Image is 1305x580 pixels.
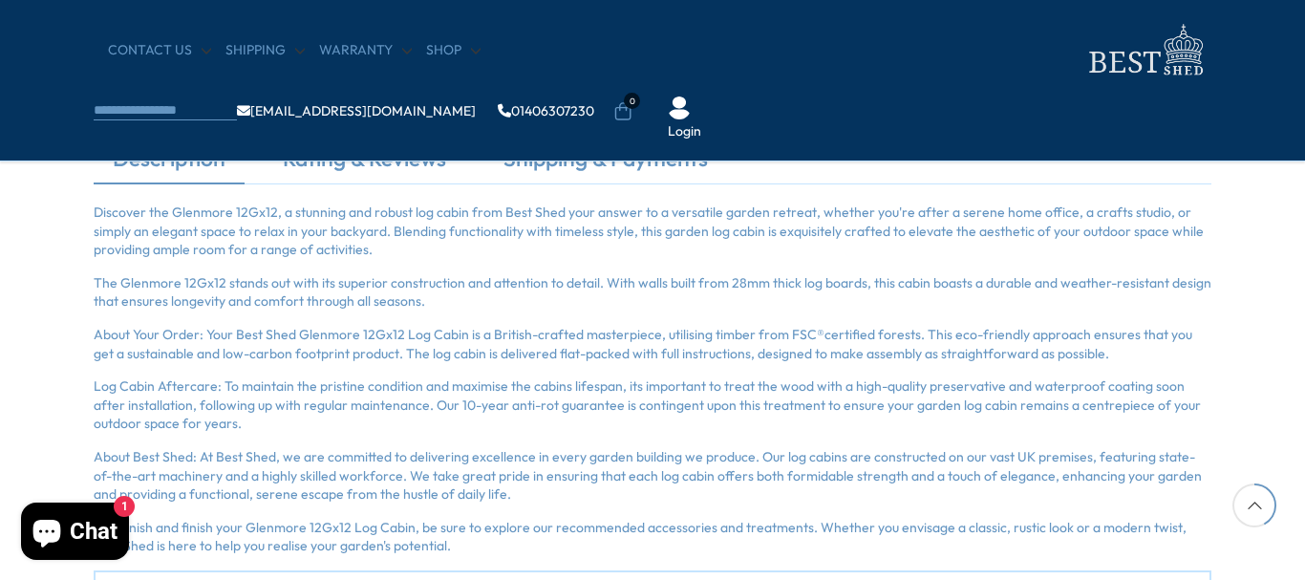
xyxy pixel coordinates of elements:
p: The Glenmore 12Gx12 stands out with its superior construction and attention to detail. With walls... [94,274,1211,311]
p: Discover the Glenmore 12Gx12, a stunning and robust log cabin from Best Shed your answer to a ver... [94,204,1211,260]
a: 0 [613,102,632,121]
a: [EMAIL_ADDRESS][DOMAIN_NAME] [237,104,476,118]
a: Shipping & Payments [484,143,727,183]
a: Rating & Reviews [264,143,465,183]
img: User Icon [668,97,691,119]
p: About Best Shed: At Best Shed, we are committed to delivering excellence in every garden building... [94,448,1211,505]
a: Shop [426,41,481,60]
img: logo [1078,19,1211,81]
a: 01406307230 [498,104,594,118]
a: Shipping [225,41,305,60]
p: About Your Order: Your Best Shed Glenmore 12Gx12 Log Cabin is a British-crafted masterpiece, util... [94,326,1211,363]
a: Login [668,122,701,141]
span: 0 [624,93,640,109]
a: CONTACT US [108,41,211,60]
a: Description [94,143,245,183]
p: Log Cabin Aftercare: To maintain the pristine condition and maximise the cabins lifespan, its imp... [94,377,1211,434]
p: To furnish and finish your Glenmore 12Gx12 Log Cabin, be sure to explore our recommended accessor... [94,519,1211,556]
a: Warranty [319,41,412,60]
span: ® [817,326,824,343]
inbox-online-store-chat: Shopify online store chat [15,503,135,565]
